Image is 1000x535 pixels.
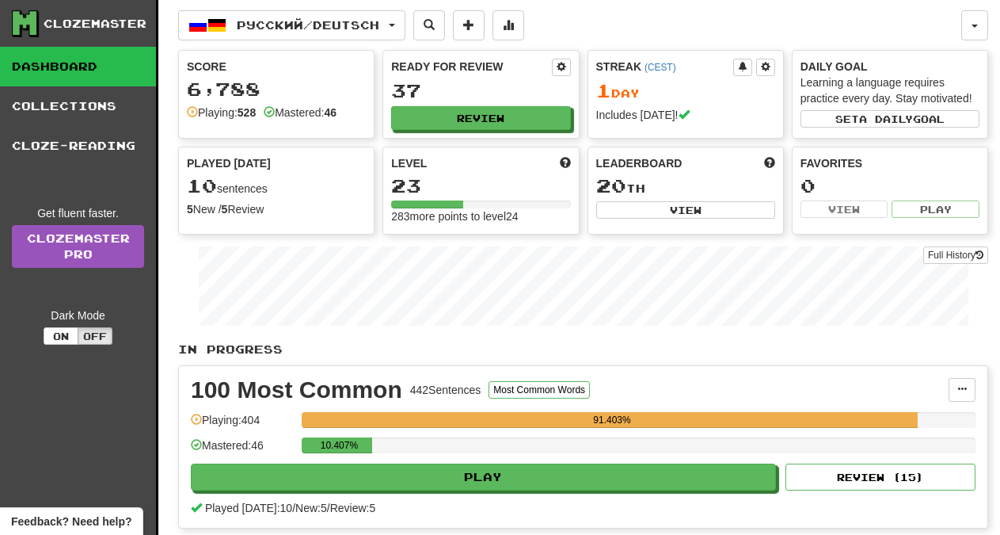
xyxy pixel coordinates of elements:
[187,79,366,99] div: 6,788
[410,382,481,398] div: 442 Sentences
[596,79,611,101] span: 1
[800,201,888,218] button: View
[596,81,775,101] div: Day
[187,174,217,197] span: 10
[187,105,256,120] div: Playing:
[596,201,775,219] button: View
[391,155,427,171] span: Level
[191,412,294,438] div: Playing: 404
[800,110,979,128] button: Seta dailygoal
[800,59,979,75] div: Daily Goal
[391,59,551,75] div: Ready for Review
[12,308,144,323] div: Dark Mode
[923,246,988,264] button: Full History
[44,327,78,345] button: On
[492,10,524,40] button: More stats
[596,107,775,123] div: Includes [DATE]!
[187,155,271,171] span: Played [DATE]
[306,412,918,428] div: 91.403%
[785,464,975,491] button: Review (15)
[391,106,570,130] button: Review
[644,62,676,73] a: (CEST)
[330,502,376,514] span: Review: 5
[560,155,571,171] span: Score more points to level up
[12,205,144,221] div: Get fluent faster.
[187,201,366,217] div: New / Review
[596,174,626,197] span: 20
[264,105,337,120] div: Mastered:
[191,464,776,491] button: Play
[237,18,379,32] span: Русский / Deutsch
[222,203,228,216] strong: 5
[205,502,292,514] span: Played [DATE]: 10
[11,514,131,529] span: Open feedback widget
[292,502,295,514] span: /
[800,75,979,106] div: Learning a language requires practice every day. Stay motivated!
[391,208,570,224] div: 283 more points to level 24
[324,106,337,119] strong: 46
[191,378,402,402] div: 100 Most Common
[764,155,775,171] span: This week in points, UTC
[178,342,988,357] p: In Progress
[596,176,775,197] div: th
[596,155,683,171] span: Leaderboard
[187,203,193,216] strong: 5
[391,81,570,101] div: 37
[187,176,366,197] div: sentences
[391,176,570,196] div: 23
[800,155,979,171] div: Favorites
[453,10,485,40] button: Add sentence to collection
[413,10,445,40] button: Search sentences
[238,106,256,119] strong: 528
[191,438,294,464] div: Mastered: 46
[187,59,366,75] div: Score
[306,438,371,453] div: 10.407%
[859,113,913,124] span: a daily
[44,16,146,32] div: Clozemaster
[12,225,144,268] a: ClozemasterPro
[327,502,330,514] span: /
[178,10,405,40] button: Русский/Deutsch
[295,502,327,514] span: New: 5
[892,201,979,218] button: Play
[78,327,112,345] button: Off
[596,59,733,75] div: Streak
[800,176,979,196] div: 0
[489,381,590,399] button: Most Common Words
